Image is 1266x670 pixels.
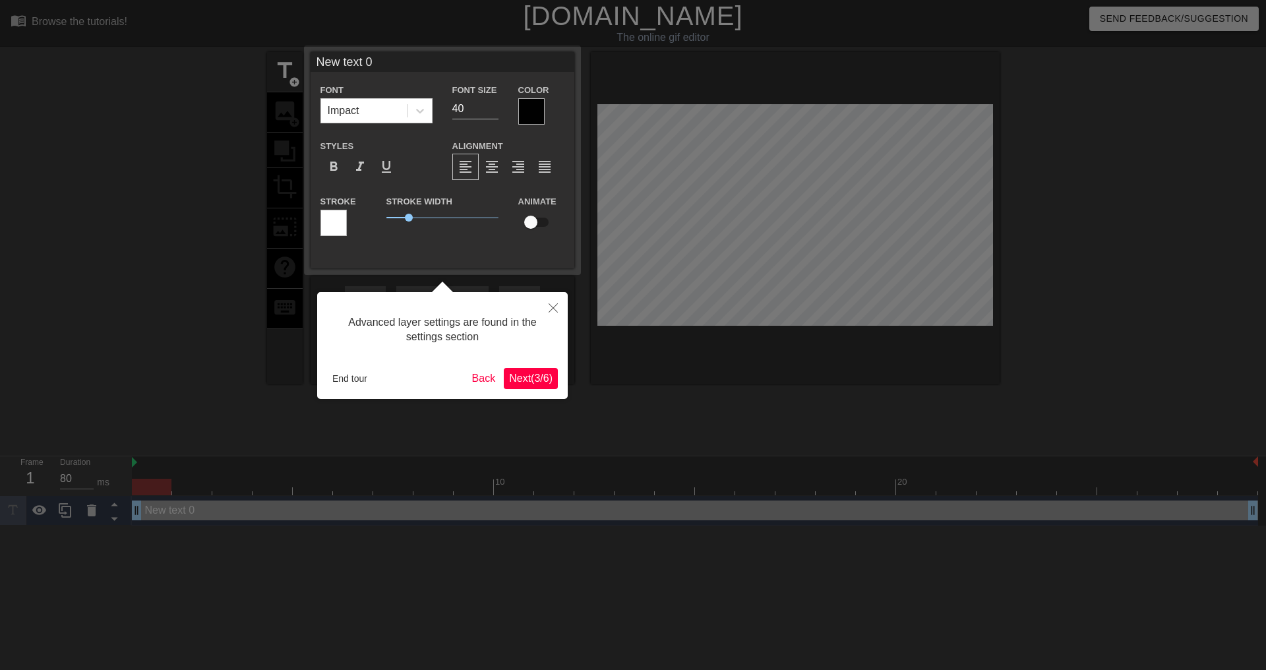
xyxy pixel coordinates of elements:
button: End tour [327,369,373,388]
button: Back [467,368,501,389]
button: Close [539,292,568,322]
span: Next ( 3 / 6 ) [509,373,553,384]
div: Advanced layer settings are found in the settings section [327,302,558,358]
button: Next [504,368,558,389]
